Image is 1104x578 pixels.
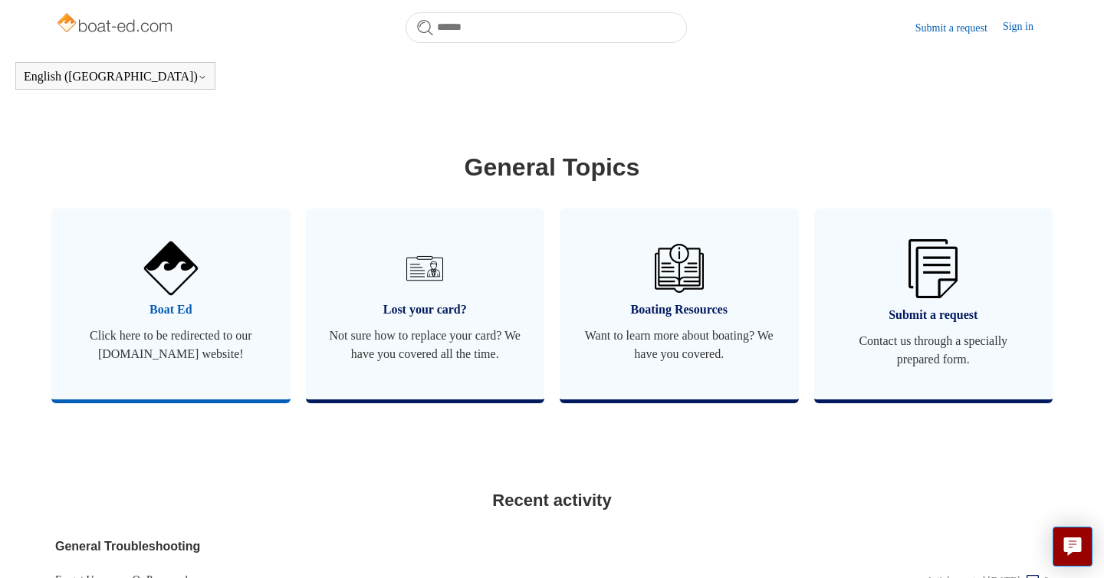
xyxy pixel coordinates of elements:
span: Want to learn more about boating? We have you covered. [583,327,776,363]
input: Search [406,12,687,43]
span: Boating Resources [583,300,776,319]
a: Sign in [1003,18,1049,37]
a: General Troubleshooting [55,537,751,556]
img: 01HZPCYVZMCNPYXCC0DPA2R54M [655,244,704,293]
span: Submit a request [837,306,1030,324]
h2: Recent activity [55,488,1049,513]
a: Submit a request Contact us through a specially prepared form. [814,209,1053,399]
button: English ([GEOGRAPHIC_DATA]) [24,70,207,84]
a: Boating Resources Want to learn more about boating? We have you covered. [560,209,799,399]
img: 01HZPCYW3NK71669VZTW7XY4G9 [909,239,958,298]
a: Submit a request [915,20,1003,36]
span: Click here to be redirected to our [DOMAIN_NAME] website! [74,327,268,363]
a: Lost your card? Not sure how to replace your card? We have you covered all the time. [306,209,545,399]
button: Live chat [1053,527,1092,567]
span: Not sure how to replace your card? We have you covered all the time. [329,327,522,363]
h1: General Topics [55,149,1049,186]
span: Boat Ed [74,300,268,319]
span: Contact us through a specially prepared form. [837,332,1030,369]
a: Boat Ed Click here to be redirected to our [DOMAIN_NAME] website! [51,209,291,399]
span: Lost your card? [329,300,522,319]
img: 01HZPCYVNCVF44JPJQE4DN11EA [144,241,198,295]
img: Boat-Ed Help Center home page [55,9,177,40]
img: 01HZPCYVT14CG9T703FEE4SFXC [400,244,449,293]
